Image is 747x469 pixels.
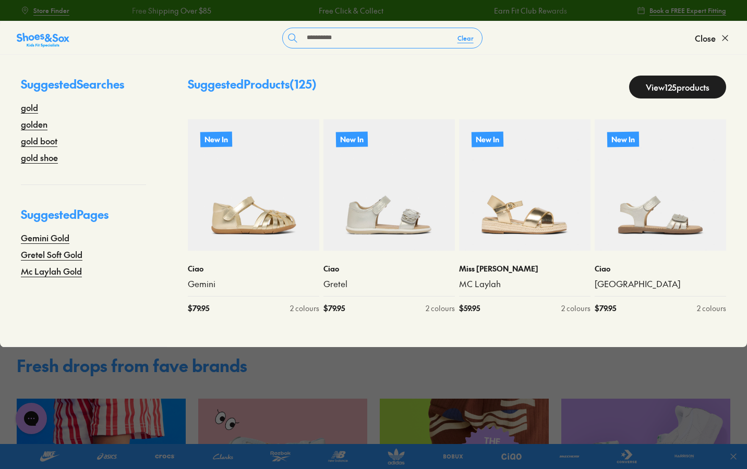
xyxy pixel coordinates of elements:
[695,27,730,50] button: Close
[459,303,480,314] span: $ 59.95
[21,231,69,244] a: Gemini Gold
[17,30,69,46] a: Shoes &amp; Sox
[188,76,317,98] p: Suggested Products
[449,29,482,47] button: Clear
[10,399,52,438] iframe: Gorgias live chat messenger
[21,118,47,130] a: golden
[336,131,368,147] p: New In
[595,278,726,290] a: [GEOGRAPHIC_DATA]
[21,1,69,20] a: Store Finder
[21,76,146,101] p: Suggested Searches
[188,119,319,251] a: New In
[649,6,726,15] span: Book a FREE Expert Fitting
[459,119,591,251] a: New In
[426,303,455,314] div: 2 colours
[323,303,345,314] span: $ 79.95
[592,5,671,16] a: Free Shipping Over $85
[459,263,591,274] p: Miss [PERSON_NAME]
[472,131,503,147] p: New In
[21,101,38,114] a: gold
[459,278,591,290] a: MC Laylah
[188,263,319,274] p: Ciao
[33,6,69,15] span: Store Finder
[290,76,317,92] span: ( 125 )
[323,119,455,251] a: New In
[21,134,57,147] a: gold boot
[200,131,232,147] p: New In
[607,131,639,147] p: New In
[290,303,319,314] div: 2 colours
[561,303,591,314] div: 2 colours
[53,5,132,16] a: Free Shipping Over $85
[188,303,209,314] span: $ 79.95
[21,206,146,231] p: Suggested Pages
[21,265,82,277] a: Mc Laylah Gold
[17,32,69,48] img: SNS_Logo_Responsive.svg
[637,1,726,20] a: Book a FREE Expert Fitting
[595,263,726,274] p: Ciao
[595,303,616,314] span: $ 79.95
[629,76,726,98] a: View125products
[188,278,319,290] a: Gemini
[323,263,455,274] p: Ciao
[695,32,716,44] span: Close
[697,303,726,314] div: 2 colours
[323,278,455,290] a: Gretel
[21,248,82,261] a: Gretel Soft Gold
[21,151,58,164] a: gold shoe
[415,5,488,16] a: Earn Fit Club Rewards
[240,5,305,16] a: Free Click & Collect
[595,119,726,251] a: New In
